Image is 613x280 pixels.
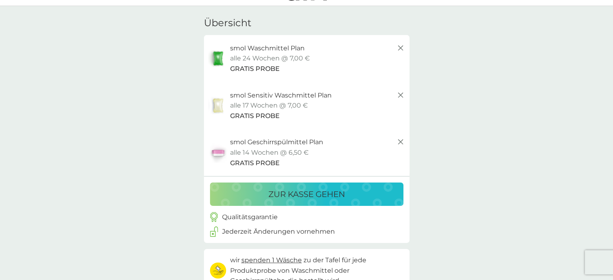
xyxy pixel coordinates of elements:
p: Jederzeit Änderungen vornehmen [222,226,335,237]
p: Qualitätsgarantie [222,212,278,222]
p: alle 17 Wochen @ 7,00 € [230,100,308,111]
p: smol Geschirrspülmittel Plan [230,137,323,147]
p: alle 14 Wochen @ 6,50 € [230,147,309,158]
p: smol Sensitiv Waschmittel Plan [230,90,332,101]
span: GRATIS PROBE [230,64,280,74]
p: alle 24 Wochen @ 7,00 € [230,53,310,64]
span: GRATIS PROBE [230,158,280,168]
p: zur Kasse gehen [268,188,345,201]
button: zur Kasse gehen [210,183,403,206]
span: spenden 1 Wäsche [241,256,302,264]
h3: Übersicht [204,17,251,29]
span: GRATIS PROBE [230,111,280,121]
p: smol Waschmittel Plan [230,43,305,54]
